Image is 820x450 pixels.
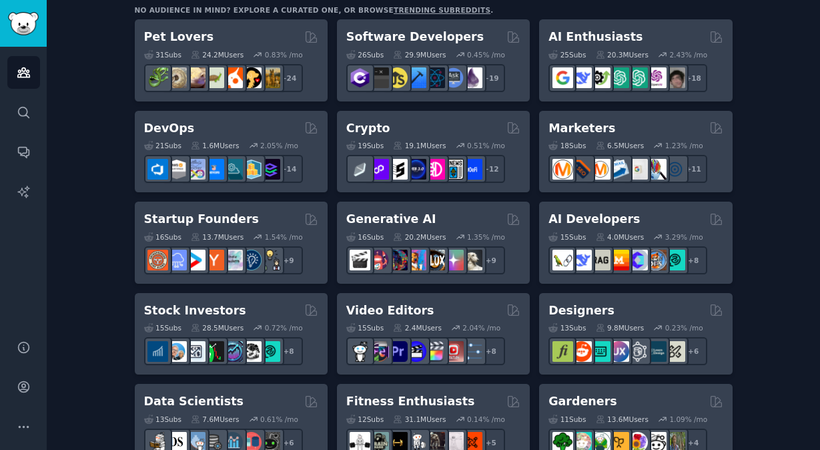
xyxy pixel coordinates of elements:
[144,120,195,137] h2: DevOps
[462,341,482,362] img: postproduction
[462,159,482,180] img: defi_
[627,67,648,88] img: chatgpt_prompts_
[260,67,280,88] img: dogbreed
[596,141,645,150] div: 6.5M Users
[166,159,187,180] img: AWS_Certified_Experts
[548,141,586,150] div: 18 Sub s
[275,246,303,274] div: + 9
[393,50,446,59] div: 29.9M Users
[571,67,592,88] img: DeepSeek
[393,141,446,150] div: 19.1M Users
[203,250,224,270] img: ycombinator
[144,302,246,319] h2: Stock Investors
[346,120,390,137] h2: Crypto
[548,211,640,228] h2: AI Developers
[350,250,370,270] img: aivideo
[346,211,436,228] h2: Generative AI
[646,159,667,180] img: MarketingResearch
[346,50,384,59] div: 26 Sub s
[596,232,645,242] div: 4.0M Users
[596,323,645,332] div: 9.8M Users
[241,341,262,362] img: swingtrading
[350,341,370,362] img: gopro
[166,250,187,270] img: SaaS
[368,67,389,88] img: software
[191,232,244,242] div: 13.7M Users
[275,337,303,365] div: + 8
[462,67,482,88] img: elixir
[166,67,187,88] img: ballpython
[665,232,703,242] div: 3.29 % /mo
[147,159,168,180] img: azuredevops
[191,141,240,150] div: 1.6M Users
[406,250,426,270] img: sdforall
[346,232,384,242] div: 16 Sub s
[462,250,482,270] img: DreamBooth
[443,250,464,270] img: starryai
[346,302,434,319] h2: Video Editors
[275,155,303,183] div: + 14
[260,141,298,150] div: 2.05 % /mo
[590,250,610,270] img: Rag
[548,302,614,319] h2: Designers
[8,12,39,35] img: GummySearch logo
[424,250,445,270] img: FluxAI
[665,159,685,180] img: OnlineMarketing
[548,415,586,424] div: 11 Sub s
[679,155,707,183] div: + 11
[552,67,573,88] img: GoogleGeminiAI
[467,232,505,242] div: 1.35 % /mo
[608,159,629,180] img: Emailmarketing
[665,250,685,270] img: AIDevelopersSociety
[185,67,206,88] img: leopardgeckos
[147,250,168,270] img: EntrepreneurRideAlong
[346,323,384,332] div: 15 Sub s
[203,159,224,180] img: DevOpsLinks
[646,250,667,270] img: llmops
[260,415,298,424] div: 0.61 % /mo
[669,415,707,424] div: 1.09 % /mo
[552,159,573,180] img: content_marketing
[590,67,610,88] img: AItoolsCatalog
[571,159,592,180] img: bigseo
[665,323,703,332] div: 0.23 % /mo
[424,159,445,180] img: defiblockchain
[346,29,484,45] h2: Software Developers
[144,29,214,45] h2: Pet Lovers
[406,341,426,362] img: VideoEditors
[548,393,617,410] h2: Gardeners
[424,67,445,88] img: reactnative
[552,250,573,270] img: LangChain
[350,67,370,88] img: csharp
[477,155,505,183] div: + 12
[424,341,445,362] img: finalcutpro
[203,341,224,362] img: Trading
[185,159,206,180] img: Docker_DevOps
[144,323,181,332] div: 15 Sub s
[596,415,649,424] div: 13.6M Users
[144,50,181,59] div: 31 Sub s
[387,67,408,88] img: learnjavascript
[368,341,389,362] img: editors
[387,250,408,270] img: deepdream
[627,250,648,270] img: OpenSourceAI
[144,232,181,242] div: 16 Sub s
[346,415,384,424] div: 12 Sub s
[443,67,464,88] img: AskComputerScience
[265,232,303,242] div: 1.54 % /mo
[467,50,505,59] div: 0.45 % /mo
[679,337,707,365] div: + 6
[679,64,707,92] div: + 18
[548,323,586,332] div: 13 Sub s
[222,250,243,270] img: indiehackers
[144,141,181,150] div: 21 Sub s
[265,323,303,332] div: 0.72 % /mo
[144,415,181,424] div: 13 Sub s
[590,341,610,362] img: UI_Design
[260,159,280,180] img: PlatformEngineers
[548,120,615,137] h2: Marketers
[443,341,464,362] img: Youtubevideo
[627,341,648,362] img: userexperience
[241,250,262,270] img: Entrepreneurship
[166,341,187,362] img: ValueInvesting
